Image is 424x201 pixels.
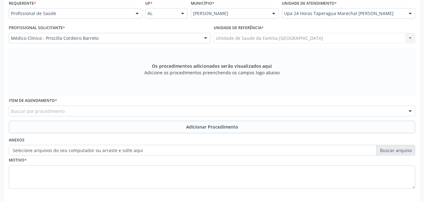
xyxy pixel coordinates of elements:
[214,23,264,33] label: Unidade de referência
[186,124,238,130] span: Adicionar Procedimento
[152,63,272,69] span: Os procedimentos adicionados serão visualizados aqui
[9,156,27,165] label: Motivo
[11,35,198,41] span: Médico Clínico - Priscilla Cordeiro Barreto
[9,96,57,106] label: Item de agendamento
[11,10,129,17] span: Profissional de Saúde
[9,23,65,33] label: Profissional Solicitante
[11,108,65,114] span: Buscar por procedimento
[9,121,415,133] button: Adicionar Procedimento
[193,10,266,17] span: [PERSON_NAME]
[144,69,280,76] span: Adicione os procedimentos preenchendo os campos logo abaixo
[148,10,175,17] span: AL
[9,135,24,145] label: Anexos
[284,10,402,17] span: Upa 24 Horas Taperagua Marechal [PERSON_NAME]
